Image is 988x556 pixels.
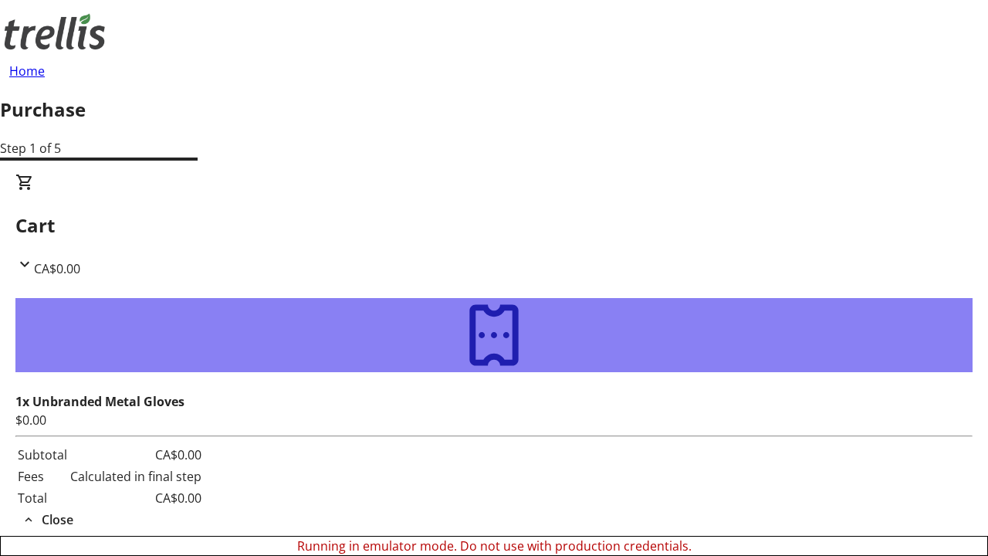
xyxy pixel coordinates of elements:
[15,411,973,429] div: $0.00
[15,510,80,529] button: Close
[17,488,68,508] td: Total
[17,445,68,465] td: Subtotal
[15,393,184,410] strong: 1x Unbranded Metal Gloves
[15,278,973,530] div: CartCA$0.00
[69,488,202,508] td: CA$0.00
[15,173,973,278] div: CartCA$0.00
[15,212,973,239] h2: Cart
[34,260,80,277] span: CA$0.00
[17,466,68,486] td: Fees
[42,510,73,529] span: Close
[69,445,202,465] td: CA$0.00
[69,466,202,486] td: Calculated in final step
